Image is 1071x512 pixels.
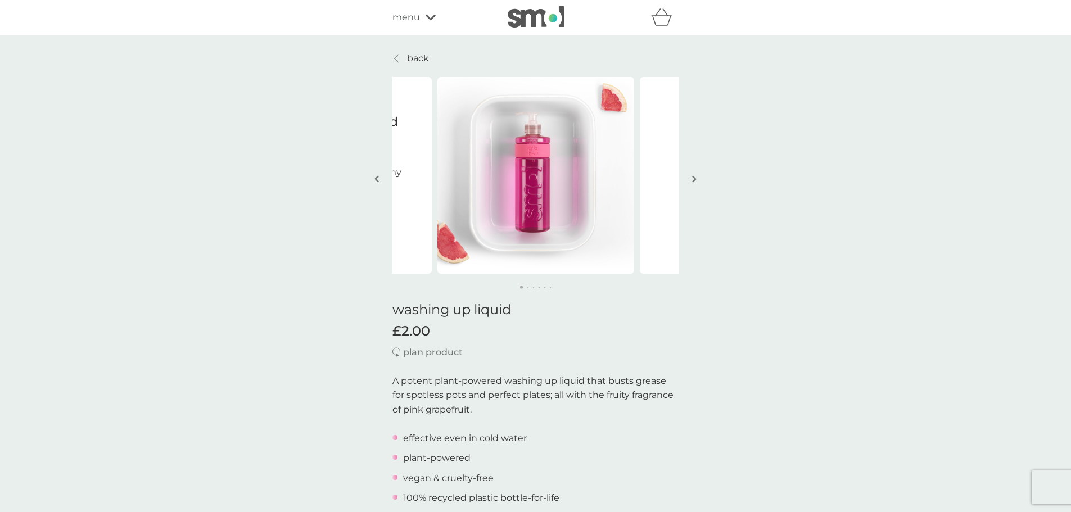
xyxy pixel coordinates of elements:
p: plan product [403,345,463,360]
div: basket [651,6,679,29]
p: effective even in cold water [403,431,527,446]
p: back [407,51,429,66]
span: menu [392,10,420,25]
h1: washing up liquid [392,302,679,318]
p: A potent plant-powered washing up liquid that busts grease for spotless pots and perfect plates; ... [392,374,679,417]
p: vegan & cruelty-free [403,471,494,486]
span: £2.00 [392,323,430,339]
p: plant-powered [403,451,471,465]
img: right-arrow.svg [692,175,697,183]
img: smol [508,6,564,28]
img: left-arrow.svg [374,175,379,183]
a: back [392,51,429,66]
p: 100% recycled plastic bottle-for-life [403,491,559,505]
